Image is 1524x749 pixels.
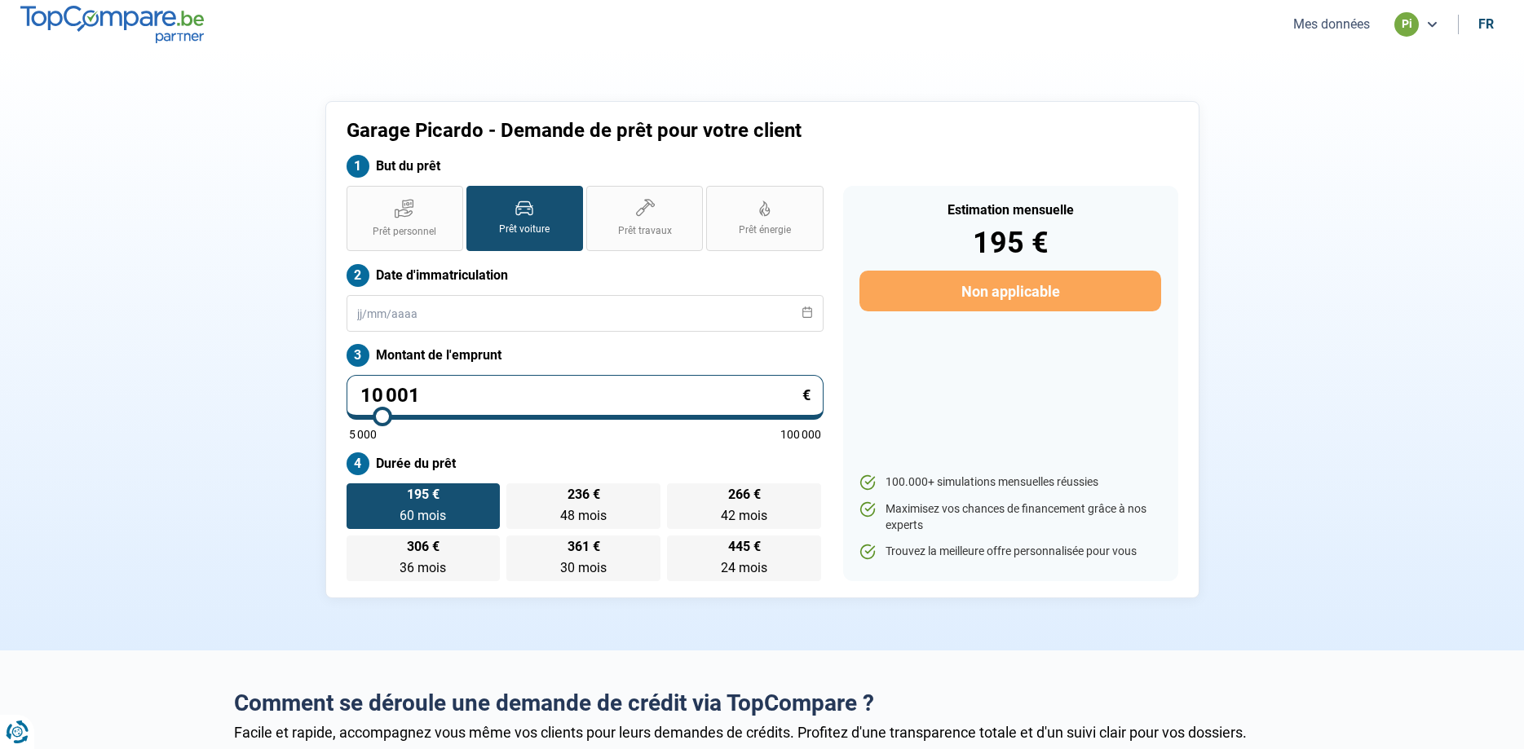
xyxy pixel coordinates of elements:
[347,155,824,178] label: But du prêt
[20,6,204,42] img: TopCompare.be
[407,540,440,553] span: 306 €
[859,228,1160,258] div: 195 €
[568,488,600,501] span: 236 €
[859,271,1160,311] button: Non applicable
[234,690,1291,717] h2: Comment se déroule une demande de crédit via TopCompare ?
[859,204,1160,217] div: Estimation mensuelle
[347,344,824,367] label: Montant de l'emprunt
[739,223,791,237] span: Prêt énergie
[560,508,607,523] span: 48 mois
[1478,16,1494,32] div: fr
[347,452,824,475] label: Durée du prêt
[859,474,1160,491] li: 100.000+ simulations mensuelles réussies
[568,540,600,553] span: 361 €
[780,429,821,440] span: 100 000
[499,222,550,236] span: Prêt voiture
[349,429,377,440] span: 5 000
[721,560,767,575] span: 24 mois
[407,488,440,501] span: 195 €
[802,388,811,403] span: €
[560,560,607,575] span: 30 mois
[400,560,446,575] span: 36 mois
[347,119,965,143] h1: Garage Picardo - Demande de prêt pour votre client
[859,501,1160,533] li: Maximisez vos chances de financement grâce à nos experts
[728,488,761,501] span: 266 €
[347,295,824,332] input: jj/mm/aaaa
[373,225,436,239] span: Prêt personnel
[618,224,672,238] span: Prêt travaux
[859,544,1160,560] li: Trouvez la meilleure offre personnalisée pour vous
[234,724,1291,741] div: Facile et rapide, accompagnez vous même vos clients pour leurs demandes de crédits. Profitez d'un...
[1394,12,1419,37] div: pi
[400,508,446,523] span: 60 mois
[721,508,767,523] span: 42 mois
[1288,15,1375,33] button: Mes données
[728,540,761,553] span: 445 €
[347,264,824,287] label: Date d'immatriculation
